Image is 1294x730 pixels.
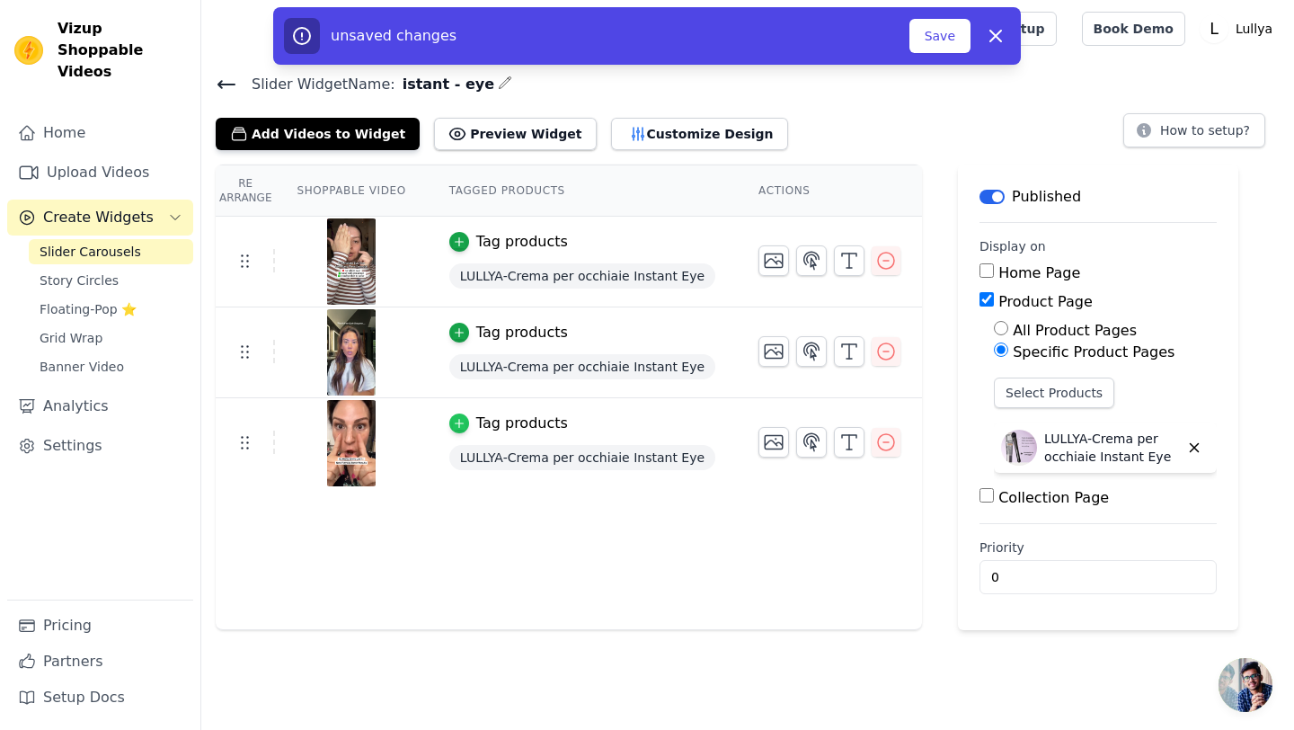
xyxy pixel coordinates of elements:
a: Grid Wrap [29,325,193,351]
p: LULLYA-Crema per occhiaie Instant Eye [1044,430,1179,466]
button: Tag products [449,322,568,343]
label: Product Page [998,293,1093,310]
span: Floating-Pop ⭐ [40,300,137,318]
label: Specific Product Pages [1013,343,1174,361]
a: Banner Video [29,354,193,379]
span: Grid Wrap [40,329,102,347]
label: Collection Page [998,489,1109,506]
span: LULLYA-Crema per occhiaie Instant Eye [449,445,715,470]
th: Tagged Products [428,165,737,217]
span: Create Widgets [43,207,154,228]
div: Tag products [476,231,568,253]
img: tn-9dab834ede2645adb321124f3c7d7bff.png [326,218,377,305]
img: tn-9df5dcc0a06741f398a9f0376ae1a1a3.png [326,400,377,486]
th: Actions [737,165,922,217]
button: Save [909,19,970,53]
a: Analytics [7,388,193,424]
img: tn-6854cbe05e854da298f749bba7e3d634.png [326,309,377,396]
a: Story Circles [29,268,193,293]
button: How to setup? [1123,113,1265,147]
span: Banner Video [40,358,124,376]
span: unsaved changes [331,27,456,44]
a: Setup Docs [7,680,193,716]
span: LULLYA-Crema per occhiaie Instant Eye [449,354,715,379]
th: Shoppable Video [275,165,427,217]
button: Change Thumbnail [758,336,789,367]
span: Story Circles [40,272,119,289]
p: Published [1012,186,1081,208]
button: Add Videos to Widget [216,118,420,150]
a: Upload Videos [7,155,193,191]
button: Change Thumbnail [758,245,789,276]
span: LULLYA-Crema per occhiaie Instant Eye [449,263,715,289]
img: LULLYA-Crema per occhiaie Instant Eye [1001,430,1037,466]
label: All Product Pages [1013,322,1137,339]
a: Home [7,115,193,151]
label: Priority [979,539,1217,556]
label: Home Page [998,264,1080,281]
span: Slider Carousels [40,243,141,261]
span: istant - eye [395,74,494,95]
button: Select Products [994,378,1114,408]
button: Tag products [449,231,568,253]
button: Customize Design [611,118,788,150]
button: Preview Widget [434,118,596,150]
a: How to setup? [1123,126,1265,143]
th: Re Arrange [216,165,275,217]
button: Create Widgets [7,200,193,236]
a: Pricing [7,608,193,644]
div: Tag products [476,322,568,343]
button: Delete widget [1179,432,1210,463]
button: Tag products [449,413,568,434]
div: Aprire la chat [1219,658,1272,712]
a: Settings [7,428,193,464]
div: Edit Name [498,72,512,96]
span: Slider Widget Name: [237,74,395,95]
a: Floating-Pop ⭐ [29,297,193,322]
button: Change Thumbnail [758,427,789,458]
a: Partners [7,644,193,680]
legend: Display on [979,237,1046,255]
div: Tag products [476,413,568,434]
a: Slider Carousels [29,239,193,264]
